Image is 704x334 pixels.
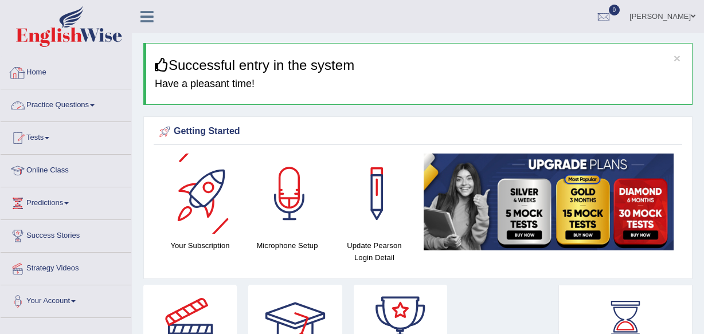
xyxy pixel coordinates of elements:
img: small5.jpg [424,154,674,250]
span: 0 [609,5,620,15]
h3: Successful entry in the system [155,58,683,73]
a: Practice Questions [1,89,131,118]
a: Predictions [1,187,131,216]
h4: Have a pleasant time! [155,78,683,90]
a: Home [1,57,131,85]
a: Online Class [1,155,131,183]
h4: Microphone Setup [249,239,325,252]
a: Strategy Videos [1,253,131,281]
div: Getting Started [157,123,679,140]
button: × [674,52,680,64]
a: Tests [1,122,131,151]
a: Success Stories [1,220,131,249]
h4: Update Pearson Login Detail [337,239,412,264]
a: Your Account [1,285,131,314]
h4: Your Subscription [162,239,238,252]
